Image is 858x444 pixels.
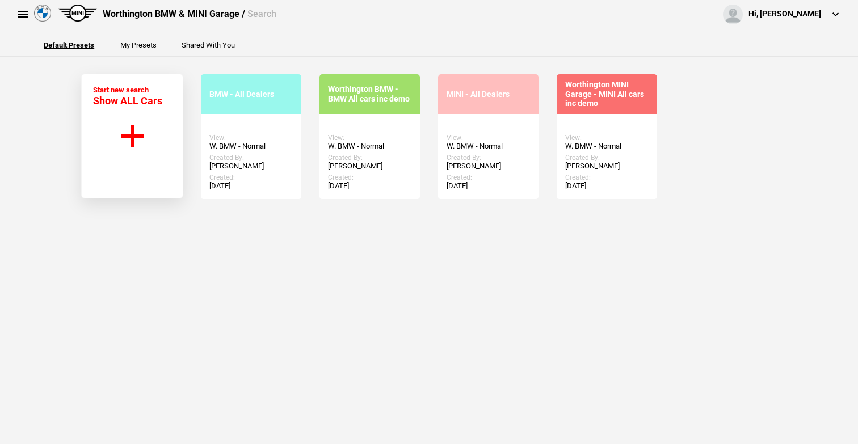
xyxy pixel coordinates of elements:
[447,134,530,142] div: View:
[209,142,293,151] div: W. BMW - Normal
[58,5,97,22] img: mini.png
[209,181,293,191] div: [DATE]
[565,142,649,151] div: W. BMW - Normal
[565,134,649,142] div: View:
[447,162,530,171] div: [PERSON_NAME]
[748,9,821,20] div: Hi, [PERSON_NAME]
[565,80,649,108] div: Worthington MINI Garage - MINI All cars inc demo
[565,154,649,162] div: Created By:
[209,174,293,181] div: Created:
[209,134,293,142] div: View:
[328,142,411,151] div: W. BMW - Normal
[565,181,649,191] div: [DATE]
[328,181,411,191] div: [DATE]
[328,134,411,142] div: View:
[34,5,51,22] img: bmw.png
[447,154,530,162] div: Created By:
[447,142,530,151] div: W. BMW - Normal
[565,174,649,181] div: Created:
[93,95,162,107] span: Show ALL Cars
[44,41,94,49] button: Default Presets
[328,84,411,104] div: Worthington BMW - BMW All cars inc demo
[209,162,293,171] div: [PERSON_NAME]
[120,41,157,49] button: My Presets
[103,8,276,20] div: Worthington BMW & MINI Garage /
[447,181,530,191] div: [DATE]
[81,74,183,198] button: Start new search Show ALL Cars
[328,154,411,162] div: Created By:
[209,90,293,99] div: BMW - All Dealers
[182,41,235,49] button: Shared With You
[447,174,530,181] div: Created:
[565,162,649,171] div: [PERSON_NAME]
[328,162,411,171] div: [PERSON_NAME]
[247,9,276,19] span: Search
[328,174,411,181] div: Created:
[447,90,530,99] div: MINI - All Dealers
[209,154,293,162] div: Created By:
[93,86,162,107] div: Start new search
